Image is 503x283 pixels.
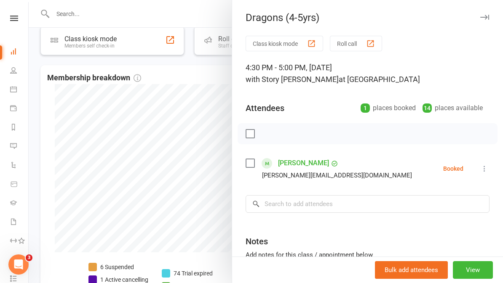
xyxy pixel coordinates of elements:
a: Reports [10,119,29,138]
span: at [GEOGRAPHIC_DATA] [339,75,420,84]
div: 4:30 PM - 5:00 PM, [DATE] [246,62,490,85]
div: Dragons (4-5yrs) [232,12,503,24]
a: Product Sales [10,175,29,194]
iframe: Intercom live chat [8,254,29,275]
a: Dashboard [10,43,29,62]
a: [PERSON_NAME] [278,156,329,170]
div: 14 [423,103,432,113]
input: Search to add attendees [246,195,490,213]
span: with Story [PERSON_NAME] [246,75,339,84]
div: Attendees [246,102,284,114]
button: View [453,261,493,279]
div: Add notes for this class / appointment below [246,250,490,260]
div: Notes [246,235,268,247]
div: [PERSON_NAME][EMAIL_ADDRESS][DOMAIN_NAME] [262,170,412,181]
span: 3 [26,254,32,261]
button: Roll call [330,36,382,51]
button: Class kiosk mode [246,36,323,51]
div: places available [423,102,483,114]
a: Payments [10,100,29,119]
div: places booked [361,102,416,114]
a: People [10,62,29,81]
button: Bulk add attendees [375,261,448,279]
div: Booked [443,166,463,172]
a: Calendar [10,81,29,100]
a: Assessments [10,251,29,270]
div: 1 [361,103,370,113]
